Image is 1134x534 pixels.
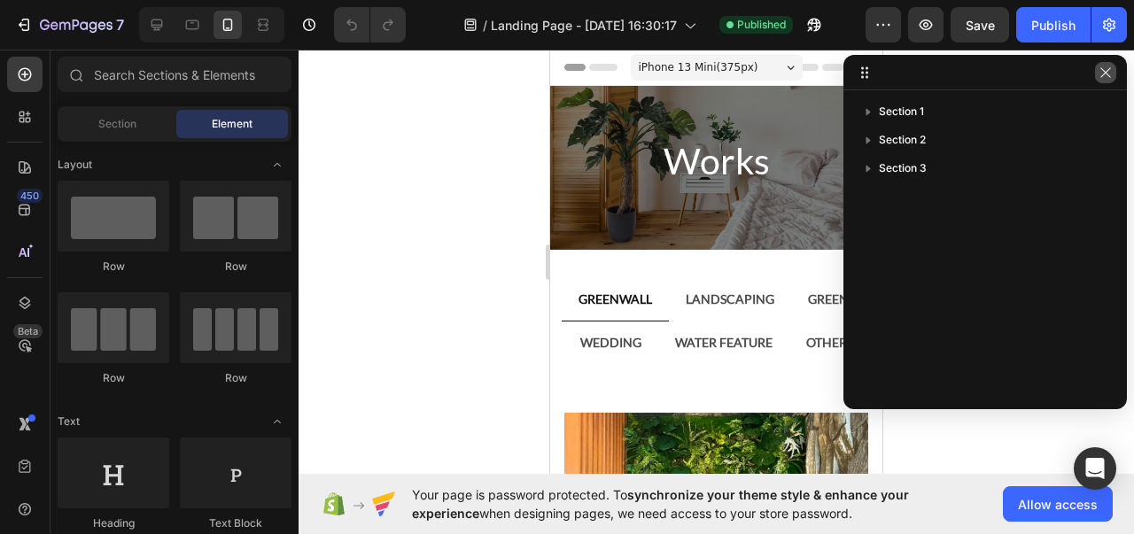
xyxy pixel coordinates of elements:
span: Section [98,116,136,132]
span: Section 3 [879,159,927,177]
span: Layout [58,157,92,173]
div: Heading [58,515,169,531]
span: Text [58,414,80,430]
span: Published [737,17,786,33]
p: 7 [116,14,124,35]
span: / [483,16,487,35]
span: Element [212,116,252,132]
button: Publish [1016,7,1091,43]
div: 450 [17,189,43,203]
div: Row [180,259,291,275]
div: Text Block [180,515,291,531]
span: Save [966,18,995,33]
span: Landing Page - [DATE] 16:30:17 [491,16,677,35]
iframe: Design area [550,50,882,474]
span: Toggle open [263,151,291,179]
span: Toggle open [263,407,291,436]
button: 7 [7,7,132,43]
button: Save [951,7,1009,43]
div: Row [58,370,169,386]
input: Search Sections & Elements [58,57,291,92]
div: Beta [13,324,43,338]
span: Allow access [1018,495,1098,514]
div: Open Intercom Messenger [1074,447,1116,490]
span: synchronize your theme style & enhance your experience [412,487,909,521]
span: Section 1 [879,103,924,120]
button: Allow access [1003,486,1113,522]
span: Section 2 [879,131,926,149]
span: Your page is password protected. To when designing pages, we need access to your store password. [412,485,978,522]
div: Undo/Redo [334,7,406,43]
div: Row [58,259,169,275]
div: Row [180,370,291,386]
div: Publish [1031,16,1076,35]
